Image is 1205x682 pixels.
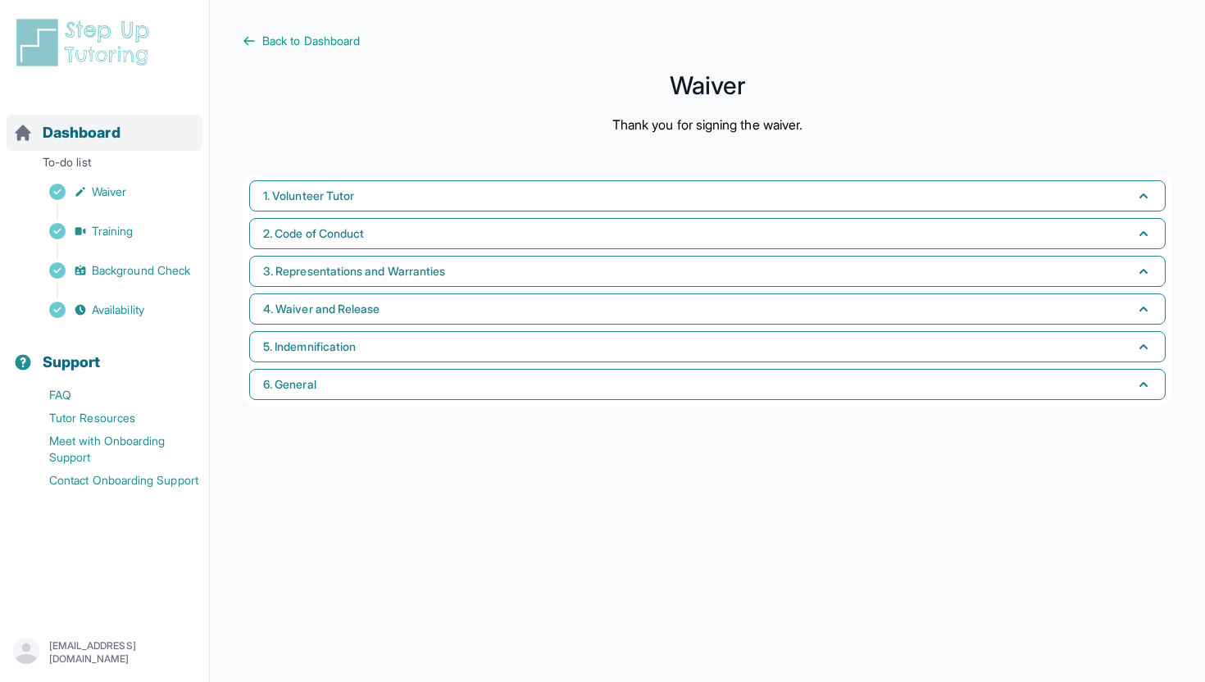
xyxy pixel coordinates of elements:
button: 3. Representations and Warranties [249,256,1166,287]
a: Tutor Resources [13,407,209,430]
span: Dashboard [43,121,120,144]
span: Background Check [92,262,190,279]
button: 4. Waiver and Release [249,293,1166,325]
span: 3. Representations and Warranties [263,263,445,280]
a: Availability [13,298,209,321]
button: Support [7,325,202,380]
button: 2. Code of Conduct [249,218,1166,249]
button: Dashboard [7,95,202,151]
a: Background Check [13,259,209,282]
span: Support [43,351,101,374]
p: Thank you for signing the waiver. [612,115,803,134]
a: Meet with Onboarding Support [13,430,209,469]
button: 5. Indemnification [249,331,1166,362]
a: Training [13,220,209,243]
span: 6. General [263,376,316,393]
span: Back to Dashboard [262,33,360,49]
p: To-do list [7,154,202,177]
button: 6. General [249,369,1166,400]
span: Availability [92,302,144,318]
button: 1. Volunteer Tutor [249,180,1166,211]
h1: Waiver [243,75,1172,95]
p: [EMAIL_ADDRESS][DOMAIN_NAME] [49,639,196,666]
span: Training [92,223,134,239]
span: Waiver [92,184,126,200]
a: Dashboard [13,121,120,144]
a: Waiver [13,180,209,203]
span: 5. Indemnification [263,339,356,355]
span: 2. Code of Conduct [263,225,364,242]
span: 1. Volunteer Tutor [263,188,354,204]
a: Contact Onboarding Support [13,469,209,492]
button: [EMAIL_ADDRESS][DOMAIN_NAME] [13,638,196,667]
span: 4. Waiver and Release [263,301,380,317]
a: Back to Dashboard [243,33,1172,49]
img: logo [13,16,159,69]
a: FAQ [13,384,209,407]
